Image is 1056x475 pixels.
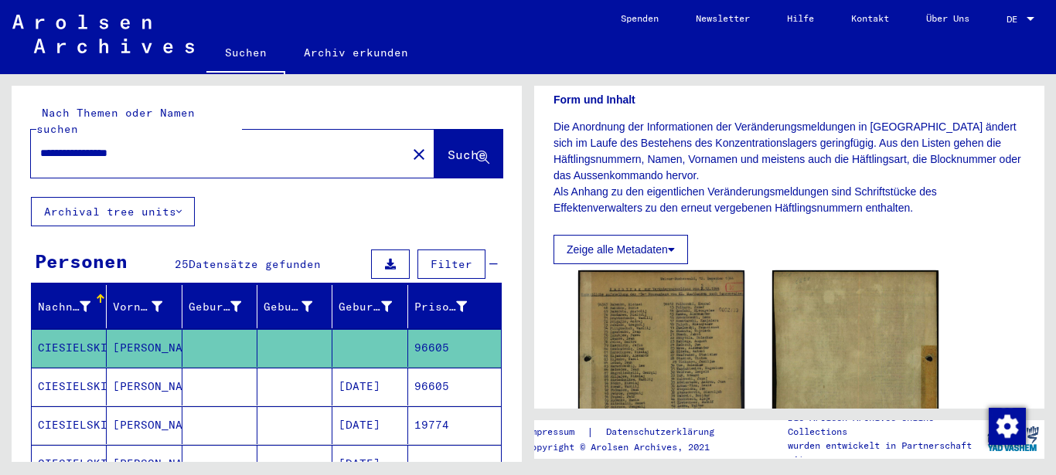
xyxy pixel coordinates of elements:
div: Zustimmung ändern [988,407,1025,444]
a: Archiv erkunden [285,34,427,71]
p: wurden entwickelt in Partnerschaft mit [788,439,981,467]
div: Vorname [113,294,181,319]
span: Datensätze gefunden [189,257,321,271]
mat-cell: 96605 [408,329,501,367]
img: yv_logo.png [984,419,1042,458]
mat-cell: CIESIELSKI [32,368,107,405]
a: Suchen [206,34,285,74]
button: Clear [404,138,434,169]
a: Impressum [526,424,587,440]
p: Copyright © Arolsen Archives, 2021 [526,440,733,454]
mat-cell: 96605 [408,368,501,405]
img: Arolsen_neg.svg [12,15,194,53]
span: DE [1007,14,1024,25]
mat-header-cell: Prisoner # [408,285,501,328]
mat-header-cell: Vorname [107,285,182,328]
span: 25 [175,257,189,271]
div: Geburtsname [189,299,241,315]
div: Prisoner # [414,294,486,319]
span: Filter [431,257,472,271]
mat-cell: 19774 [408,406,501,444]
mat-icon: close [410,145,428,164]
div: Personen [35,247,128,275]
img: Zustimmung ändern [989,408,1026,445]
div: Nachname [38,294,110,319]
p: Die Arolsen Archives Online-Collections [788,411,981,439]
mat-cell: [DATE] [332,368,407,405]
div: Vorname [113,299,162,315]
div: Geburtsdatum [339,294,410,319]
mat-header-cell: Geburtsname [182,285,257,328]
b: Form und Inhalt [554,93,635,106]
a: Datenschutzerklärung [594,424,733,440]
div: Geburt‏ [264,299,312,315]
div: | [526,424,733,440]
button: Zeige alle Metadaten [554,235,688,264]
div: Geburt‏ [264,294,332,319]
mat-cell: [PERSON_NAME] [107,329,182,367]
mat-cell: [PERSON_NAME] [107,368,182,405]
mat-cell: [PERSON_NAME] [107,406,182,444]
div: Prisoner # [414,299,467,315]
mat-cell: CIESIELSKI [32,406,107,444]
mat-cell: [DATE] [332,406,407,444]
mat-header-cell: Geburtsdatum [332,285,407,328]
mat-header-cell: Nachname [32,285,107,328]
mat-cell: CIESIELSKI [32,329,107,367]
button: Filter [417,249,485,279]
div: Geburtsdatum [339,299,391,315]
mat-label: Nach Themen oder Namen suchen [36,106,195,136]
div: Geburtsname [189,294,261,319]
mat-header-cell: Geburt‏ [257,285,332,328]
p: Die Anordnung der Informationen der Veränderungsmeldungen in [GEOGRAPHIC_DATA] ändert sich im Lau... [554,119,1025,216]
button: Archival tree units [31,197,195,226]
div: Nachname [38,299,90,315]
span: Suche [448,147,486,162]
button: Suche [434,130,502,178]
